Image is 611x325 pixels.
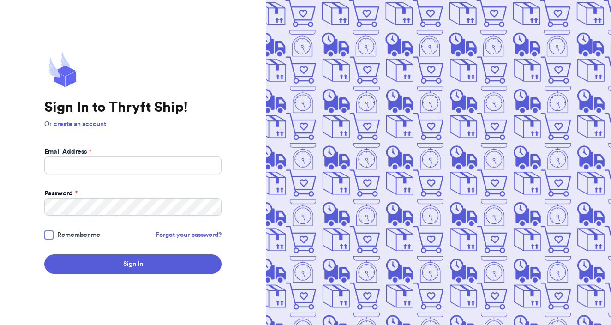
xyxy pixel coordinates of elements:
button: Sign In [44,254,222,274]
label: Password [44,189,78,198]
h1: Sign In to Thryft Ship! [44,99,222,116]
a: Forgot your password? [156,230,222,240]
a: create an account [54,121,106,127]
p: Or [44,120,222,129]
span: Remember me [57,230,100,240]
label: Email Address [44,147,91,156]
